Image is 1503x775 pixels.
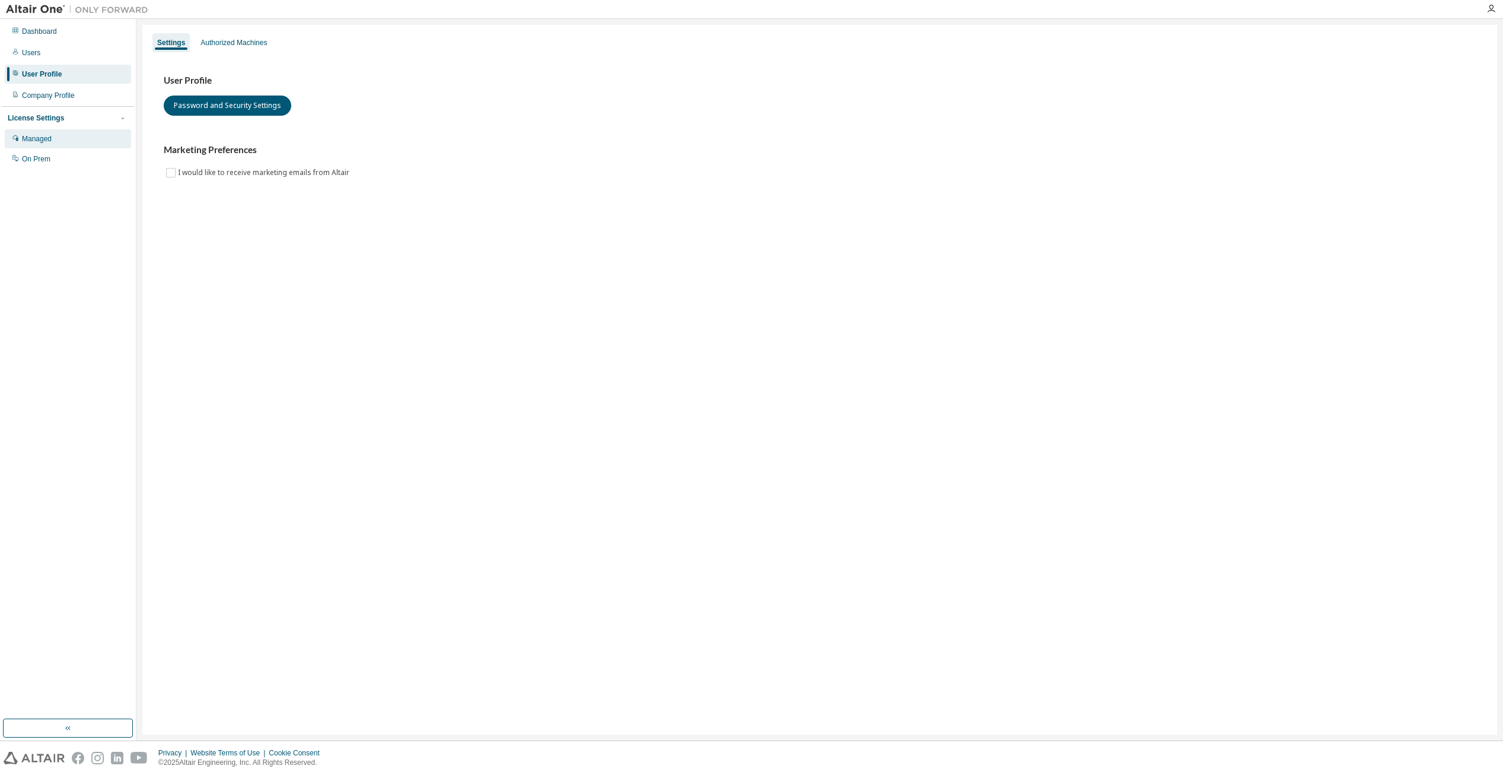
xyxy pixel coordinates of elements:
h3: User Profile [164,75,1476,87]
div: Settings [157,38,185,47]
label: I would like to receive marketing emails from Altair [178,166,352,180]
div: Cookie Consent [269,748,326,758]
div: Authorized Machines [200,38,267,47]
div: Company Profile [22,91,75,100]
div: Privacy [158,748,190,758]
div: License Settings [8,113,64,123]
div: On Prem [22,154,50,164]
div: Users [22,48,40,58]
img: facebook.svg [72,752,84,764]
p: © 2025 Altair Engineering, Inc. All Rights Reserved. [158,758,327,768]
img: instagram.svg [91,752,104,764]
div: Dashboard [22,27,57,36]
div: User Profile [22,69,62,79]
img: youtube.svg [130,752,148,764]
div: Managed [22,134,52,144]
img: altair_logo.svg [4,752,65,764]
button: Password and Security Settings [164,96,291,116]
div: Website Terms of Use [190,748,269,758]
img: linkedin.svg [111,752,123,764]
h3: Marketing Preferences [164,144,1476,156]
img: Altair One [6,4,154,15]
